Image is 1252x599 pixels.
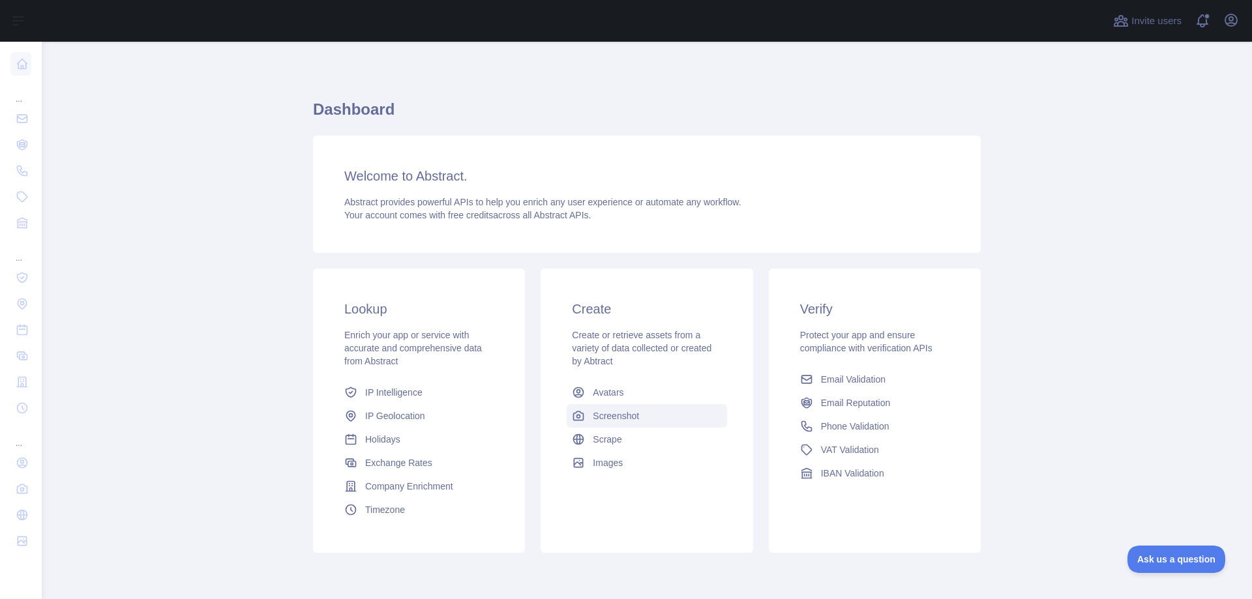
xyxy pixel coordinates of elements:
button: Invite users [1110,10,1184,31]
span: Timezone [365,503,405,516]
span: IBAN Validation [821,467,884,480]
div: ... [10,422,31,448]
span: Enrich your app or service with accurate and comprehensive data from Abstract [344,330,482,366]
a: Email Reputation [795,391,955,415]
span: Invite users [1131,14,1182,29]
a: Email Validation [795,368,955,391]
h3: Lookup [344,300,494,318]
span: IP Intelligence [365,386,423,399]
iframe: Toggle Customer Support [1127,546,1226,573]
div: ... [10,78,31,104]
span: Scrape [593,433,621,446]
h1: Dashboard [313,99,981,130]
span: Company Enrichment [365,480,453,493]
a: Timezone [339,498,499,521]
span: Abstract provides powerful APIs to help you enrich any user experience or automate any workflow. [344,197,741,207]
span: Screenshot [593,409,639,422]
h3: Create [572,300,721,318]
span: Phone Validation [821,420,889,433]
a: VAT Validation [795,438,955,461]
a: IP Geolocation [339,404,499,428]
a: Images [567,451,726,475]
span: Email Reputation [821,396,891,409]
a: Avatars [567,381,726,404]
span: Avatars [593,386,623,399]
span: Images [593,456,623,469]
a: Company Enrichment [339,475,499,498]
a: Phone Validation [795,415,955,438]
span: VAT Validation [821,443,879,456]
span: Email Validation [821,373,886,386]
h3: Welcome to Abstract. [344,167,949,185]
a: IP Intelligence [339,381,499,404]
a: IBAN Validation [795,461,955,485]
div: ... [10,237,31,263]
span: Holidays [365,433,400,446]
span: Protect your app and ensure compliance with verification APIs [800,330,932,353]
span: IP Geolocation [365,409,425,422]
a: Exchange Rates [339,451,499,475]
span: Create or retrieve assets from a variety of data collected or created by Abtract [572,330,711,366]
span: free credits [448,210,493,220]
span: Your account comes with across all Abstract APIs. [344,210,591,220]
a: Screenshot [567,404,726,428]
span: Exchange Rates [365,456,432,469]
a: Scrape [567,428,726,451]
h3: Verify [800,300,949,318]
a: Holidays [339,428,499,451]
